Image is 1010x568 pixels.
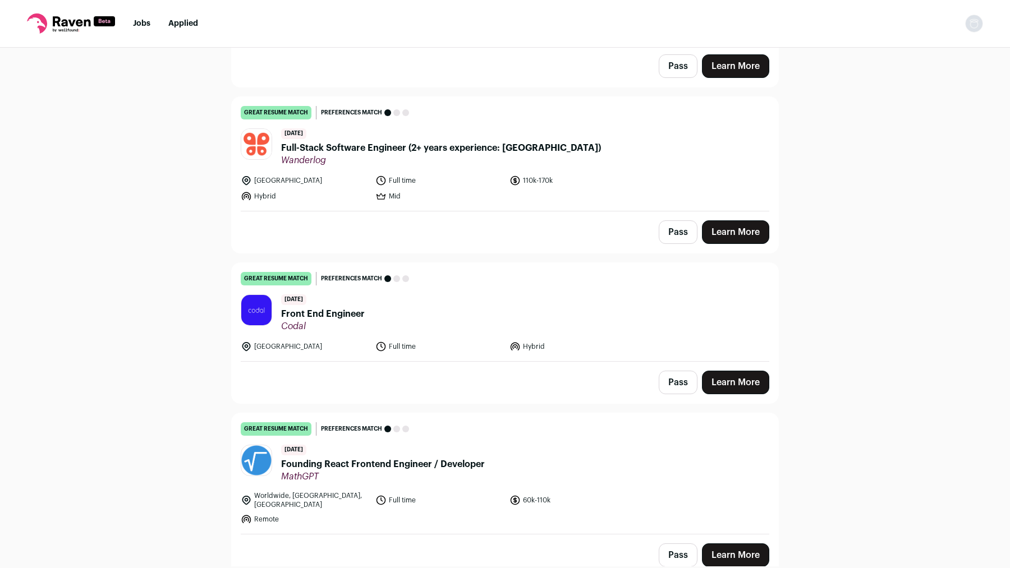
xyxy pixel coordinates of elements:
a: great resume match Preferences match [DATE] Full-Stack Software Engineer (2+ years experience: [G... [232,97,778,211]
span: Preferences match [321,423,382,435]
li: Worldwide, [GEOGRAPHIC_DATA], [GEOGRAPHIC_DATA] [241,491,369,509]
div: great resume match [241,106,311,119]
button: Pass [659,54,697,78]
img: nopic.png [965,15,983,33]
span: [DATE] [281,128,306,139]
a: Learn More [702,543,769,567]
a: great resume match Preferences match [DATE] Founding React Frontend Engineer / Developer MathGPT ... [232,413,778,534]
button: Open dropdown [965,15,983,33]
span: Preferences match [321,273,382,284]
span: [DATE] [281,294,306,305]
span: Full-Stack Software Engineer (2+ years experience: [GEOGRAPHIC_DATA]) [281,141,601,155]
a: Jobs [133,20,150,27]
a: Learn More [702,54,769,78]
button: Pass [659,543,697,567]
li: Mid [375,191,503,202]
span: MathGPT [281,471,485,482]
div: great resume match [241,272,311,285]
span: Wanderlog [281,155,601,166]
li: Full time [375,341,503,352]
img: bae4eefc69433083f227a642f6a0b48f945c001a4181b9854d61aab1caad1c81.jpg [241,129,272,159]
span: Preferences match [321,107,382,118]
li: 60k-110k [509,491,637,509]
span: [DATE] [281,445,306,455]
a: Learn More [702,220,769,244]
div: great resume match [241,422,311,436]
li: Hybrid [509,341,637,352]
a: Learn More [702,371,769,394]
li: [GEOGRAPHIC_DATA] [241,341,369,352]
span: Codal [281,321,365,332]
a: great resume match Preferences match [DATE] Front End Engineer Codal [GEOGRAPHIC_DATA] Full time ... [232,263,778,361]
li: Remote [241,514,369,525]
li: 110k-170k [509,175,637,186]
img: 4475e3f51f2d8e953b5738293e1efdf00dc19b0c54d7f498ff74e8a6a37f788d.jpg [241,295,272,325]
a: Applied [168,20,198,27]
span: Founding React Frontend Engineer / Developer [281,458,485,471]
button: Pass [659,371,697,394]
img: d84b725aeeea1116915022bad1de94b825dfc11ba9d71296044654736f5549f1.png [241,445,272,475]
button: Pass [659,220,697,244]
span: Front End Engineer [281,307,365,321]
li: [GEOGRAPHIC_DATA] [241,175,369,186]
li: Full time [375,175,503,186]
li: Hybrid [241,191,369,202]
li: Full time [375,491,503,509]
